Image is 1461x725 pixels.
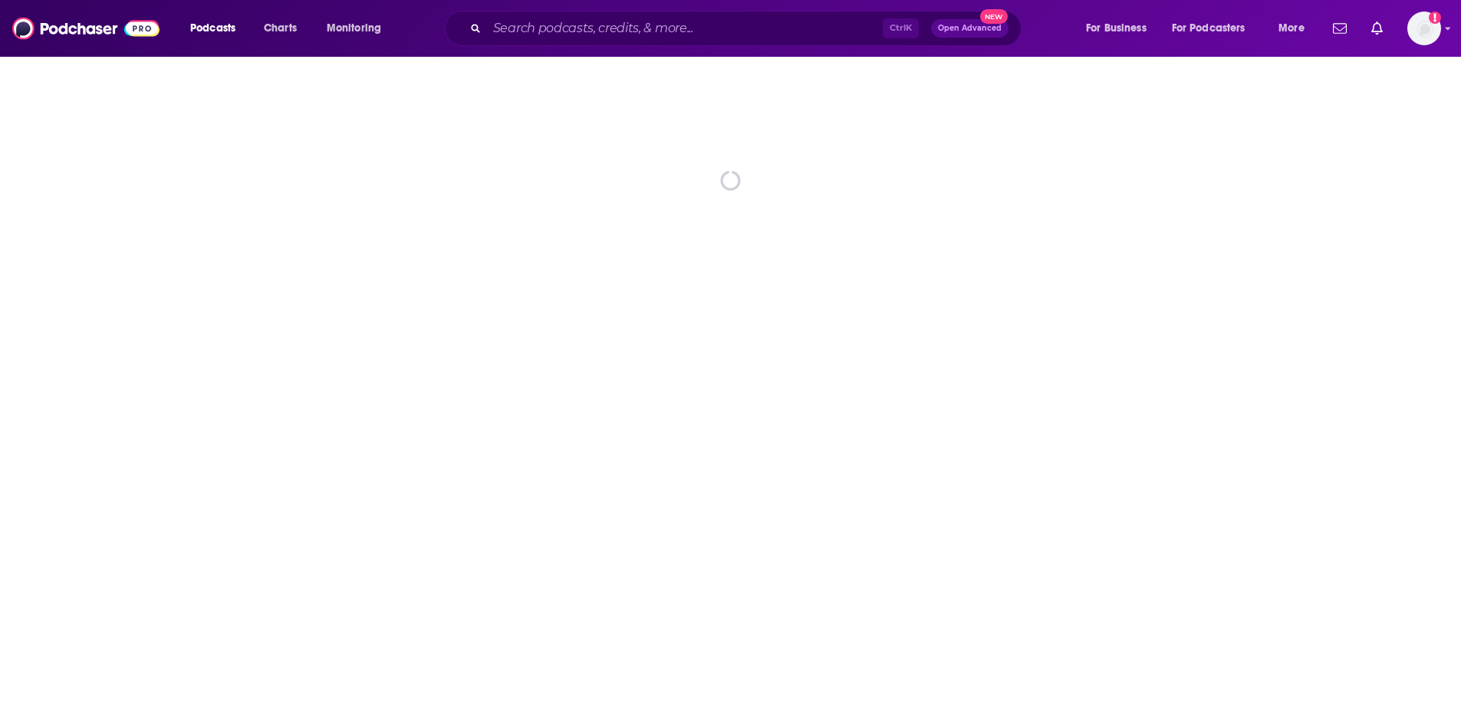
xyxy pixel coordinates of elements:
span: For Business [1086,18,1147,39]
a: Show notifications dropdown [1365,15,1389,41]
button: Show profile menu [1407,12,1441,45]
div: Search podcasts, credits, & more... [459,11,1036,46]
span: Logged in as WesBurdett [1407,12,1441,45]
svg: Add a profile image [1429,12,1441,24]
img: User Profile [1407,12,1441,45]
a: Show notifications dropdown [1327,15,1353,41]
span: For Podcasters [1172,18,1245,39]
button: open menu [1075,16,1166,41]
a: Charts [254,16,306,41]
img: Podchaser - Follow, Share and Rate Podcasts [12,14,160,43]
span: New [980,9,1008,24]
span: Open Advanced [938,25,1002,32]
button: Open AdvancedNew [931,19,1009,38]
span: Monitoring [327,18,381,39]
button: open menu [1268,16,1324,41]
span: More [1278,18,1305,39]
button: open menu [316,16,401,41]
span: Ctrl K [883,18,919,38]
button: open menu [1162,16,1268,41]
span: Charts [264,18,297,39]
button: open menu [179,16,255,41]
input: Search podcasts, credits, & more... [487,16,883,41]
span: Podcasts [190,18,235,39]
